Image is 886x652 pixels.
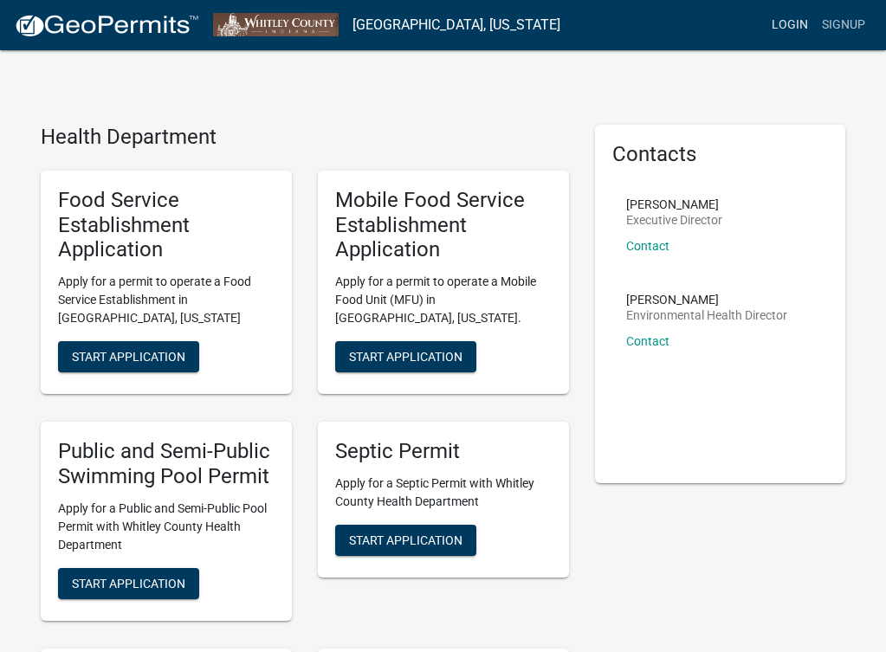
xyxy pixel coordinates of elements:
img: Whitley County, Indiana [213,13,339,36]
h5: Public and Semi-Public Swimming Pool Permit [58,439,275,489]
p: [PERSON_NAME] [626,198,722,210]
span: Start Application [72,350,185,364]
p: [PERSON_NAME] [626,294,787,306]
p: Executive Director [626,214,722,226]
p: Apply for a permit to operate a Mobile Food Unit (MFU) in [GEOGRAPHIC_DATA], [US_STATE]. [335,273,552,327]
span: Start Application [349,533,462,546]
a: Contact [626,334,669,348]
h5: Food Service Establishment Application [58,188,275,262]
a: Signup [815,9,872,42]
h5: Contacts [612,142,829,167]
h5: Septic Permit [335,439,552,464]
h5: Mobile Food Service Establishment Application [335,188,552,262]
button: Start Application [58,341,199,372]
p: Apply for a permit to operate a Food Service Establishment in [GEOGRAPHIC_DATA], [US_STATE] [58,273,275,327]
p: Apply for a Public and Semi-Public Pool Permit with Whitley County Health Department [58,500,275,554]
h4: Health Department [41,125,569,150]
a: Login [765,9,815,42]
button: Start Application [335,525,476,556]
a: [GEOGRAPHIC_DATA], [US_STATE] [352,10,560,40]
button: Start Application [335,341,476,372]
p: Apply for a Septic Permit with Whitley County Health Department [335,474,552,511]
span: Start Application [72,576,185,590]
a: Contact [626,239,669,253]
span: Start Application [349,350,462,364]
button: Start Application [58,568,199,599]
p: Environmental Health Director [626,309,787,321]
